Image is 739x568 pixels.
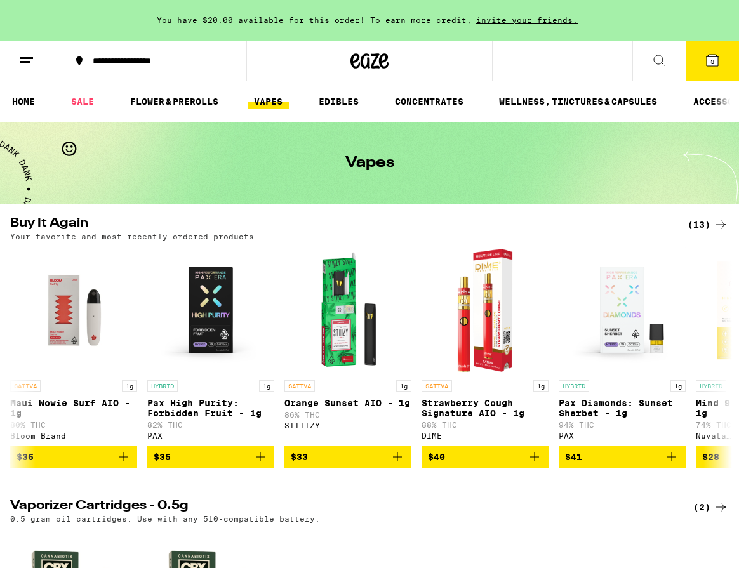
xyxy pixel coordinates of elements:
p: 0.5 gram oil cartridges. Use with any 510-compatible battery. [10,515,320,523]
button: Add to bag [284,446,411,468]
a: (2) [693,499,729,515]
p: Your favorite and most recently ordered products. [10,232,259,241]
p: 82% THC [147,421,274,429]
a: WELLNESS, TINCTURES & CAPSULES [493,94,663,109]
p: Strawberry Cough Signature AIO - 1g [422,398,549,418]
p: 86% THC [284,411,411,419]
p: 1g [533,380,549,392]
img: STIIIZY - Orange Sunset AIO - 1g [284,247,411,374]
a: Open page for Pax High Purity: Forbidden Fruit - 1g from PAX [147,247,274,446]
h2: Buy It Again [10,217,667,232]
a: Open page for Pax Diamonds: Sunset Sherbet - 1g from PAX [559,247,686,446]
div: Bloom Brand [10,432,137,440]
a: Open page for Maui Wowie Surf AIO - 1g from Bloom Brand [10,247,137,446]
p: Pax High Purity: Forbidden Fruit - 1g [147,398,274,418]
span: $35 [154,452,171,462]
a: VAPES [248,94,289,109]
h1: Vapes [345,155,394,171]
p: SATIVA [10,380,41,392]
span: $36 [17,452,34,462]
p: 1g [396,380,411,392]
span: $40 [428,452,445,462]
p: 1g [670,380,686,392]
a: SALE [65,94,100,109]
div: DIME [422,432,549,440]
p: 94% THC [559,421,686,429]
p: HYBRID [147,380,178,392]
p: 1g [122,380,137,392]
p: HYBRID [696,380,726,392]
span: You have $20.00 available for this order! To earn more credit, [157,16,472,24]
p: SATIVA [284,380,315,392]
span: invite your friends. [472,16,582,24]
img: DIME - Strawberry Cough Signature AIO - 1g [449,247,521,374]
span: 3 [710,58,714,65]
p: HYBRID [559,380,589,392]
a: EDIBLES [312,94,365,109]
iframe: Opens a widget where you can find more information [657,530,726,562]
p: 80% THC [10,421,137,429]
img: PAX - Pax Diamonds: Sunset Sherbet - 1g [559,247,686,374]
h2: Vaporizer Cartridges - 0.5g [10,499,667,515]
span: $28 [702,452,719,462]
img: PAX - Pax High Purity: Forbidden Fruit - 1g [147,247,274,374]
button: Add to bag [147,446,274,468]
a: (13) [688,217,729,232]
div: PAX [559,432,686,440]
p: Orange Sunset AIO - 1g [284,398,411,408]
p: 88% THC [422,421,549,429]
p: Pax Diamonds: Sunset Sherbet - 1g [559,398,686,418]
a: HOME [6,94,41,109]
a: Open page for Orange Sunset AIO - 1g from STIIIZY [284,247,411,446]
a: CONCENTRATES [389,94,470,109]
a: Open page for Strawberry Cough Signature AIO - 1g from DIME [422,247,549,446]
p: SATIVA [422,380,452,392]
div: STIIIZY [284,421,411,430]
button: 3 [686,41,739,81]
p: 1g [259,380,274,392]
div: PAX [147,432,274,440]
button: Add to bag [422,446,549,468]
a: FLOWER & PREROLLS [124,94,225,109]
button: Add to bag [559,446,686,468]
img: Bloom Brand - Maui Wowie Surf AIO - 1g [10,247,137,374]
p: Maui Wowie Surf AIO - 1g [10,398,137,418]
button: Add to bag [10,446,137,468]
span: $41 [565,452,582,462]
span: $33 [291,452,308,462]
